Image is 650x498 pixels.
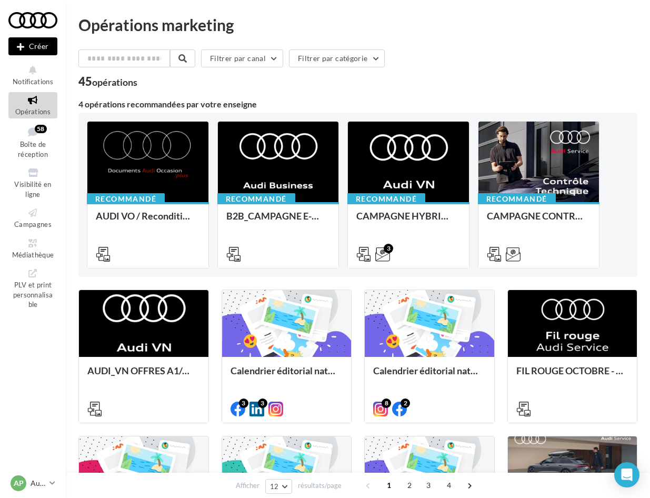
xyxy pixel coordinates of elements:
div: Recommandé [478,193,556,205]
span: 3 [420,477,437,494]
a: PLV et print personnalisable [8,265,57,311]
div: 4 opérations recommandées par votre enseigne [78,100,637,108]
span: résultats/page [298,481,342,491]
span: Campagnes [14,220,52,228]
div: Opérations marketing [78,17,637,33]
span: 2 [401,477,418,494]
a: AP Audi PAU [8,473,57,493]
div: Recommandé [347,193,425,205]
div: FIL ROUGE OCTOBRE - AUDI SERVICE [516,365,629,386]
div: 8 [382,399,391,408]
span: Notifications [13,77,53,86]
a: Boîte de réception58 [8,123,57,161]
span: Opérations [15,107,51,116]
span: Boîte de réception [18,140,48,158]
div: Recommandé [87,193,165,205]
span: Visibilité en ligne [14,180,51,198]
span: AP [14,478,24,489]
a: Médiathèque [8,235,57,261]
div: Calendrier éditorial national : semaine du 06.10 au 12.10 [231,365,343,386]
div: CAMPAGNE HYBRIDE RECHARGEABLE [356,211,461,232]
a: Visibilité en ligne [8,165,57,201]
div: Calendrier éditorial national : semaine du 29.09 au 05.10 [373,365,486,386]
span: Afficher [236,481,259,491]
div: 3 [258,399,267,408]
button: Créer [8,37,57,55]
span: 4 [441,477,457,494]
div: 3 [384,244,393,253]
div: AUDI VO / Reconditionné [96,211,200,232]
div: opérations [92,77,137,87]
div: 58 [35,125,47,133]
div: Open Intercom Messenger [614,462,639,487]
span: PLV et print personnalisable [13,278,53,308]
a: Opérations [8,92,57,118]
div: AUDI_VN OFFRES A1/Q2 - 10 au 31 octobre [87,365,200,386]
div: Recommandé [217,193,295,205]
a: Campagnes [8,205,57,231]
div: B2B_CAMPAGNE E-HYBRID OCTOBRE [226,211,331,232]
span: 12 [270,482,279,491]
button: Filtrer par catégorie [289,49,385,67]
div: Nouvelle campagne [8,37,57,55]
button: 12 [265,479,292,494]
button: Notifications [8,62,57,88]
span: Médiathèque [12,251,54,259]
p: Audi PAU [31,478,45,489]
span: 1 [381,477,397,494]
button: Filtrer par canal [201,49,283,67]
div: CAMPAGNE CONTROLE TECHNIQUE 25€ OCTOBRE [487,211,591,232]
div: 3 [239,399,248,408]
div: 2 [401,399,410,408]
div: 45 [78,76,137,87]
